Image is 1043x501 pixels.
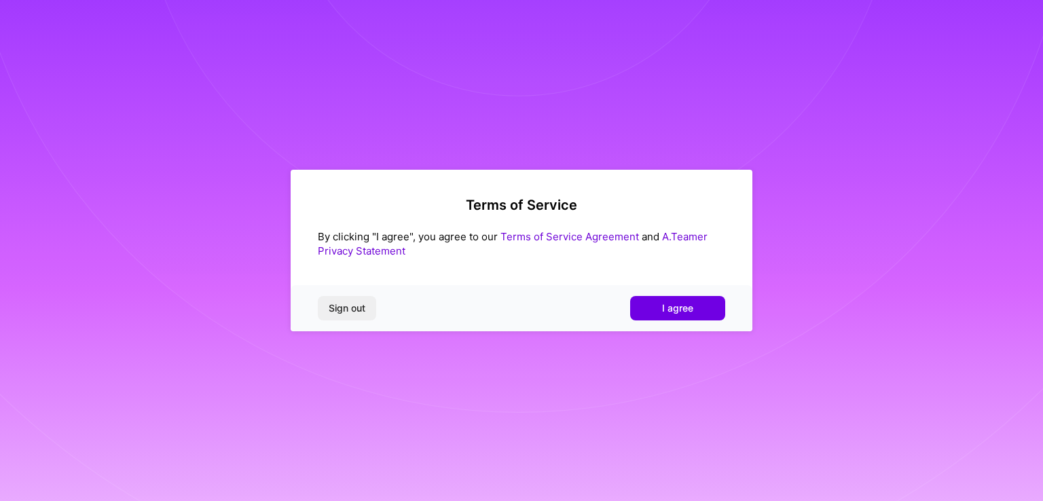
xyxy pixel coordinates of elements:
[318,197,725,213] h2: Terms of Service
[500,230,639,243] a: Terms of Service Agreement
[630,296,725,320] button: I agree
[318,296,376,320] button: Sign out
[662,301,693,315] span: I agree
[318,229,725,258] div: By clicking "I agree", you agree to our and
[329,301,365,315] span: Sign out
